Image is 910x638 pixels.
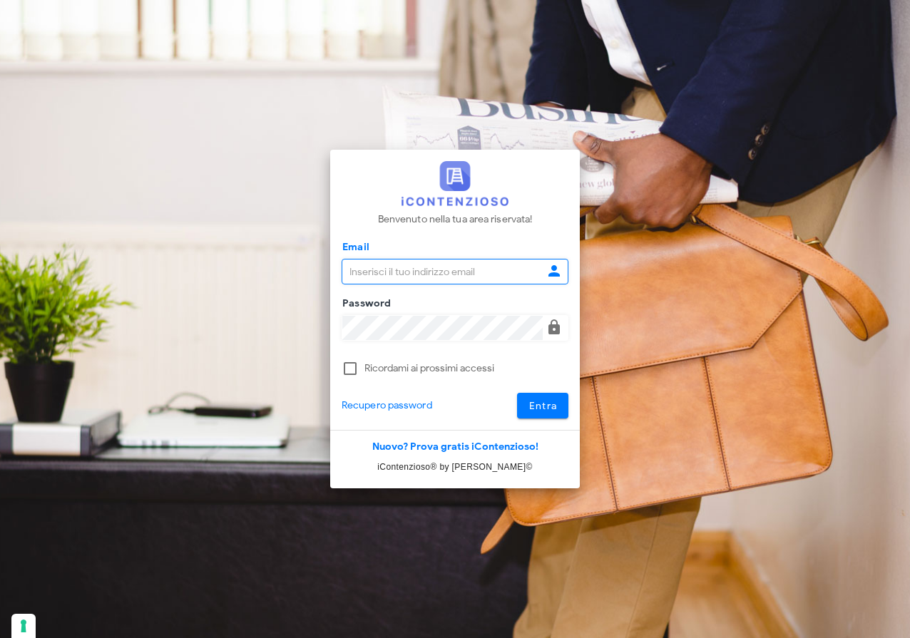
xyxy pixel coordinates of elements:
[338,297,392,311] label: Password
[364,361,568,376] label: Ricordami ai prossimi accessi
[342,259,543,284] input: Inserisci il tuo indirizzo email
[11,614,36,638] button: Le tue preferenze relative al consenso per le tecnologie di tracciamento
[517,393,569,418] button: Entra
[342,398,432,413] a: Recupero password
[378,212,533,227] p: Benvenuto nella tua area riservata!
[372,441,538,453] a: Nuovo? Prova gratis iContenzioso!
[528,400,558,412] span: Entra
[338,240,369,254] label: Email
[330,460,580,474] p: iContenzioso® by [PERSON_NAME]©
